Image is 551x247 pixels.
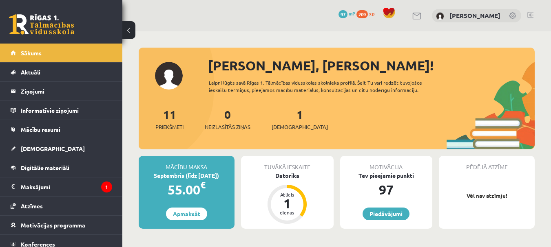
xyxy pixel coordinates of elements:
[275,210,299,215] div: dienas
[11,101,112,120] a: Informatīvie ziņojumi
[208,56,535,75] div: [PERSON_NAME], [PERSON_NAME]!
[349,10,355,17] span: mP
[139,171,235,180] div: Septembris (līdz [DATE])
[369,10,374,17] span: xp
[21,82,112,101] legend: Ziņojumi
[21,68,40,76] span: Aktuāli
[340,171,433,180] div: Tev pieejamie punkti
[363,208,409,220] a: Piedāvājumi
[11,120,112,139] a: Mācību resursi
[356,10,368,18] span: 209
[139,156,235,171] div: Mācību maksa
[339,10,355,17] a: 97 mP
[275,197,299,210] div: 1
[275,192,299,197] div: Atlicis
[340,180,433,199] div: 97
[155,107,184,131] a: 11Priekšmeti
[166,208,207,220] a: Apmaksāt
[205,123,250,131] span: Neizlasītās ziņas
[21,177,112,196] legend: Maksājumi
[101,181,112,192] i: 1
[205,107,250,131] a: 0Neizlasītās ziņas
[241,156,334,171] div: Tuvākā ieskaite
[443,192,531,200] p: Vēl nav atzīmju!
[11,139,112,158] a: [DEMOGRAPHIC_DATA]
[11,158,112,177] a: Digitālie materiāli
[21,164,69,171] span: Digitālie materiāli
[439,156,535,171] div: Pēdējā atzīme
[11,63,112,81] a: Aktuāli
[272,107,328,131] a: 1[DEMOGRAPHIC_DATA]
[21,145,85,152] span: [DEMOGRAPHIC_DATA]
[356,10,378,17] a: 209 xp
[11,177,112,196] a: Maksājumi1
[21,49,42,57] span: Sākums
[139,180,235,199] div: 55.00
[21,221,85,229] span: Motivācijas programma
[241,171,334,225] a: Datorika Atlicis 1 dienas
[11,44,112,62] a: Sākums
[200,179,206,191] span: €
[436,12,444,20] img: Jeļizaveta Kudrjavceva
[11,197,112,215] a: Atzīmes
[21,202,43,210] span: Atzīmes
[272,123,328,131] span: [DEMOGRAPHIC_DATA]
[241,171,334,180] div: Datorika
[21,101,112,120] legend: Informatīvie ziņojumi
[9,14,74,35] a: Rīgas 1. Tālmācības vidusskola
[340,156,433,171] div: Motivācija
[11,216,112,234] a: Motivācijas programma
[339,10,347,18] span: 97
[21,126,60,133] span: Mācību resursi
[155,123,184,131] span: Priekšmeti
[11,82,112,101] a: Ziņojumi
[449,11,500,20] a: [PERSON_NAME]
[209,79,447,94] div: Laipni lūgts savā Rīgas 1. Tālmācības vidusskolas skolnieka profilā. Šeit Tu vari redzēt tuvojošo...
